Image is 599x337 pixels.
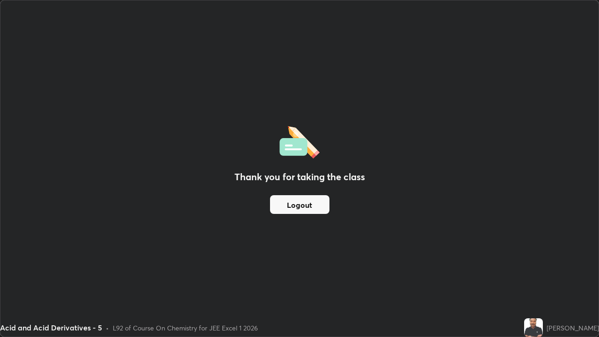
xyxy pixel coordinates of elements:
img: offlineFeedback.1438e8b3.svg [279,123,320,159]
div: [PERSON_NAME] [547,323,599,333]
h2: Thank you for taking the class [234,170,365,184]
div: L92 of Course On Chemistry for JEE Excel 1 2026 [113,323,258,333]
button: Logout [270,195,329,214]
img: 082fcddd6cff4f72b7e77e0352d4d048.jpg [524,318,543,337]
div: • [106,323,109,333]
